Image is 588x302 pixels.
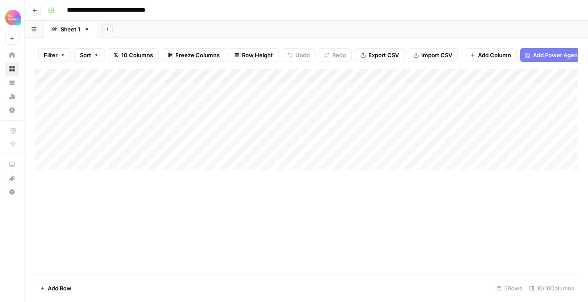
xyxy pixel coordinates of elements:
[282,48,315,62] button: Undo
[408,48,458,62] button: Import CSV
[5,185,19,199] button: Help + Support
[5,76,19,89] a: Your Data
[533,51,580,59] span: Add Power Agent
[526,281,578,295] div: 10/10 Columns
[175,51,220,59] span: Freeze Columns
[478,51,511,59] span: Add Column
[121,51,153,59] span: 10 Columns
[162,48,225,62] button: Freeze Columns
[6,172,18,185] div: What's new?
[44,51,58,59] span: Filter
[355,48,404,62] button: Export CSV
[295,51,310,59] span: Undo
[319,48,352,62] button: Redo
[74,48,104,62] button: Sort
[35,281,77,295] button: Add Row
[5,157,19,171] a: AirOps Academy
[44,21,97,38] a: Sheet 1
[493,281,526,295] div: 5 Rows
[80,51,91,59] span: Sort
[108,48,159,62] button: 10 Columns
[5,171,19,185] button: What's new?
[520,48,585,62] button: Add Power Agent
[5,7,19,28] button: Workspace: Alliance
[5,103,19,117] a: Settings
[421,51,452,59] span: Import CSV
[38,48,71,62] button: Filter
[368,51,399,59] span: Export CSV
[5,48,19,62] a: Home
[229,48,279,62] button: Row Height
[61,25,80,34] div: Sheet 1
[465,48,517,62] button: Add Column
[48,284,71,293] span: Add Row
[242,51,273,59] span: Row Height
[5,62,19,76] a: Browse
[332,51,346,59] span: Redo
[5,89,19,103] a: Usage
[5,10,21,25] img: Alliance Logo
